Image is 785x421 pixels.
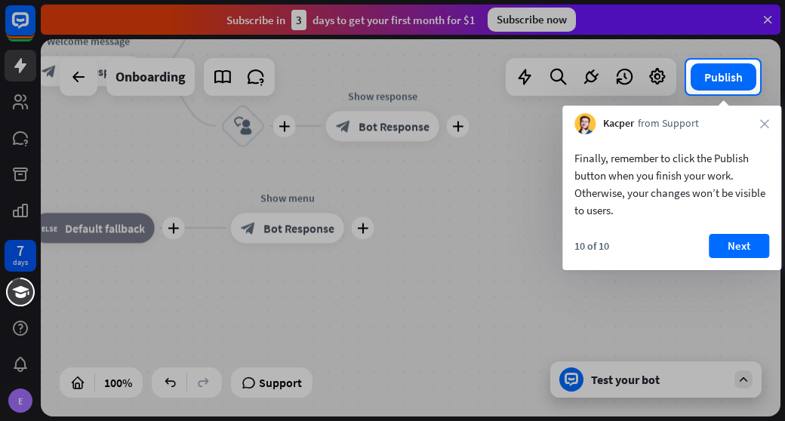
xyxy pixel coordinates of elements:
i: close [760,119,769,128]
button: Next [709,234,769,258]
button: Publish [691,63,756,91]
span: Kacper [603,116,634,131]
div: Finally, remember to click the Publish button when you finish your work. Otherwise, your changes ... [574,149,769,219]
div: 10 of 10 [574,239,609,253]
span: from Support [638,116,699,131]
button: Open LiveChat chat widget [12,6,57,51]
